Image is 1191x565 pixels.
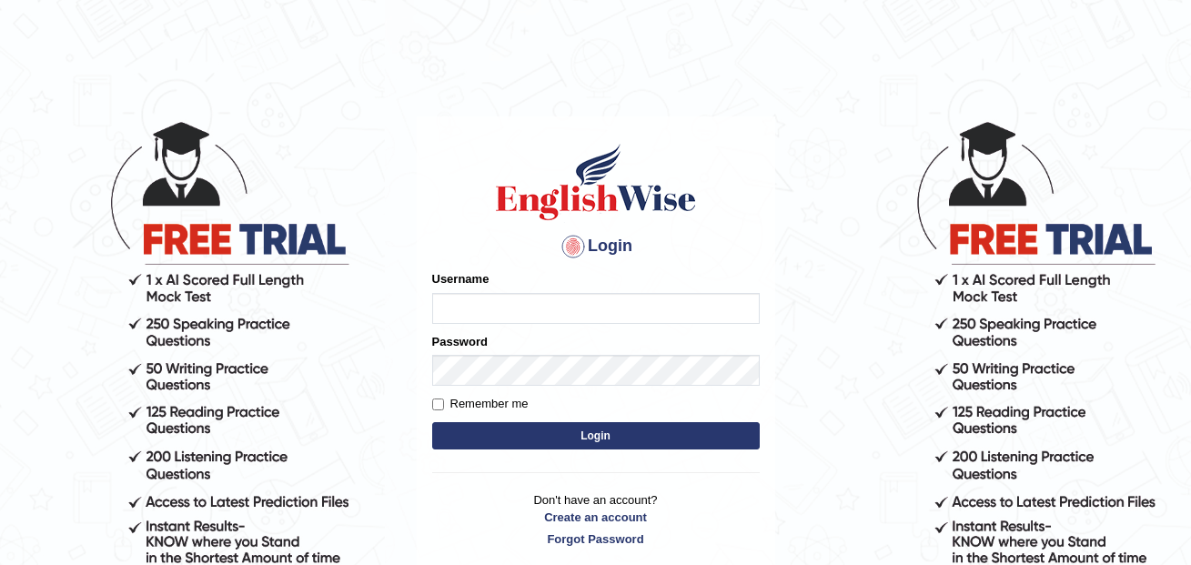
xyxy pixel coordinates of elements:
[492,141,700,223] img: Logo of English Wise sign in for intelligent practice with AI
[432,491,760,548] p: Don't have an account?
[432,333,488,350] label: Password
[432,395,529,413] label: Remember me
[432,399,444,410] input: Remember me
[432,232,760,261] h4: Login
[432,509,760,526] a: Create an account
[432,422,760,449] button: Login
[432,270,490,288] label: Username
[432,530,760,548] a: Forgot Password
